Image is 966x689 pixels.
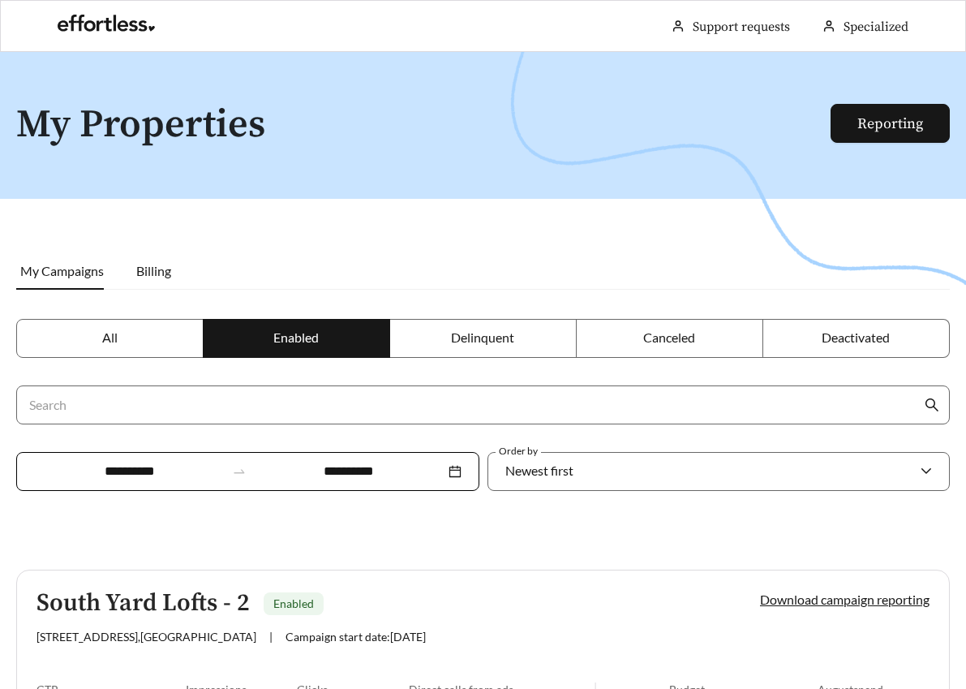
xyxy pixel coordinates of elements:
span: Deactivated [822,329,890,345]
button: Reporting [831,104,950,143]
span: | [269,630,273,644]
span: Canceled [643,329,695,345]
span: Enabled [273,596,314,610]
span: Newest first [505,463,573,478]
span: to [232,464,247,479]
span: My Campaigns [20,263,104,278]
h5: South Yard Lofts - 2 [36,590,250,617]
span: Campaign start date: [DATE] [286,630,426,644]
span: Enabled [273,329,319,345]
span: Billing [136,263,171,278]
a: Support requests [693,19,790,35]
span: [STREET_ADDRESS] , [GEOGRAPHIC_DATA] [36,630,256,644]
span: search [925,398,939,412]
span: swap-right [232,464,247,479]
span: Delinquent [451,329,514,345]
span: Specialized [844,19,908,35]
span: All [102,329,118,345]
a: Reporting [857,114,923,133]
h1: My Properties [16,104,833,147]
a: Download campaign reporting [760,592,930,607]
